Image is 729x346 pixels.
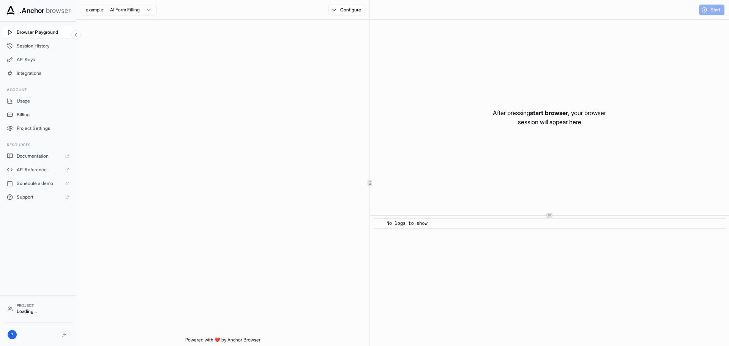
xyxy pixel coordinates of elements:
span: browser [46,5,71,16]
a: API Reference [3,164,73,176]
button: Configure [328,5,365,15]
button: Collapse sidebar [71,30,80,39]
a: Schedule a demo [3,177,73,190]
button: ProjectLoading... [4,300,72,318]
span: No logs to show [387,221,428,226]
span: Integrations [17,70,69,76]
h3: Resources [7,142,69,148]
span: Documentation [17,153,62,159]
span: example: [86,7,104,13]
span: .Anchor [20,5,44,16]
span: API Keys [17,57,69,63]
a: Documentation [3,150,73,162]
button: Integrations [3,67,73,79]
button: Logout [59,330,68,339]
button: API Keys [3,54,73,66]
button: Session History [3,40,73,52]
button: Project Settings [3,122,73,134]
button: Browser Playground [3,26,73,38]
span: start browser [530,109,568,117]
span: ? [11,332,13,338]
span: ​ [377,220,381,228]
h3: Account [7,87,69,93]
span: Schedule a demo [17,180,62,186]
button: Billing [3,109,73,121]
span: API Reference [17,167,62,173]
div: Loading... [17,308,68,314]
span: Project Settings [17,125,69,131]
a: Support [3,191,73,203]
button: Usage [3,95,73,107]
p: After pressing , your browser session will appear here [493,108,606,126]
span: Billing [17,112,69,118]
span: Browser Playground [17,29,69,35]
span: Support [17,194,62,200]
span: Usage [17,98,69,104]
div: Project [17,303,68,308]
span: Powered with ❤️ by Anchor Browser [185,337,260,346]
img: Anchor Icon [5,5,17,17]
span: Session History [17,43,69,49]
